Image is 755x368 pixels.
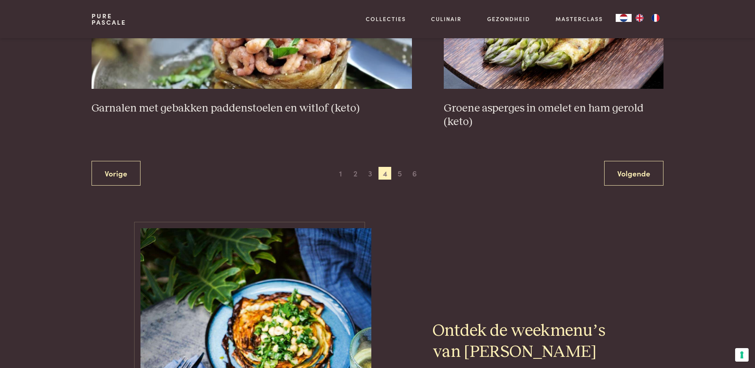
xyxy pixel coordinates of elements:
[735,348,749,362] button: Uw voorkeuren voor toestemming voor trackingtechnologieën
[433,321,615,363] h2: Ontdek de weekmenu’s van [PERSON_NAME]
[92,161,140,186] a: Vorige
[444,102,663,129] h3: Groene asperges in omelet en ham gerold (keto)
[92,102,412,115] h3: Garnalen met gebakken paddenstoelen en witlof (keto)
[487,15,530,23] a: Gezondheid
[408,167,421,180] span: 6
[648,14,663,22] a: FR
[364,167,377,180] span: 3
[632,14,663,22] ul: Language list
[616,14,663,22] aside: Language selected: Nederlands
[92,13,126,25] a: PurePascale
[366,15,406,23] a: Collecties
[604,161,663,186] a: Volgende
[334,167,347,180] span: 1
[349,167,362,180] span: 2
[378,167,391,180] span: 4
[393,167,406,180] span: 5
[632,14,648,22] a: EN
[616,14,632,22] a: NL
[431,15,462,23] a: Culinair
[556,15,603,23] a: Masterclass
[616,14,632,22] div: Language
